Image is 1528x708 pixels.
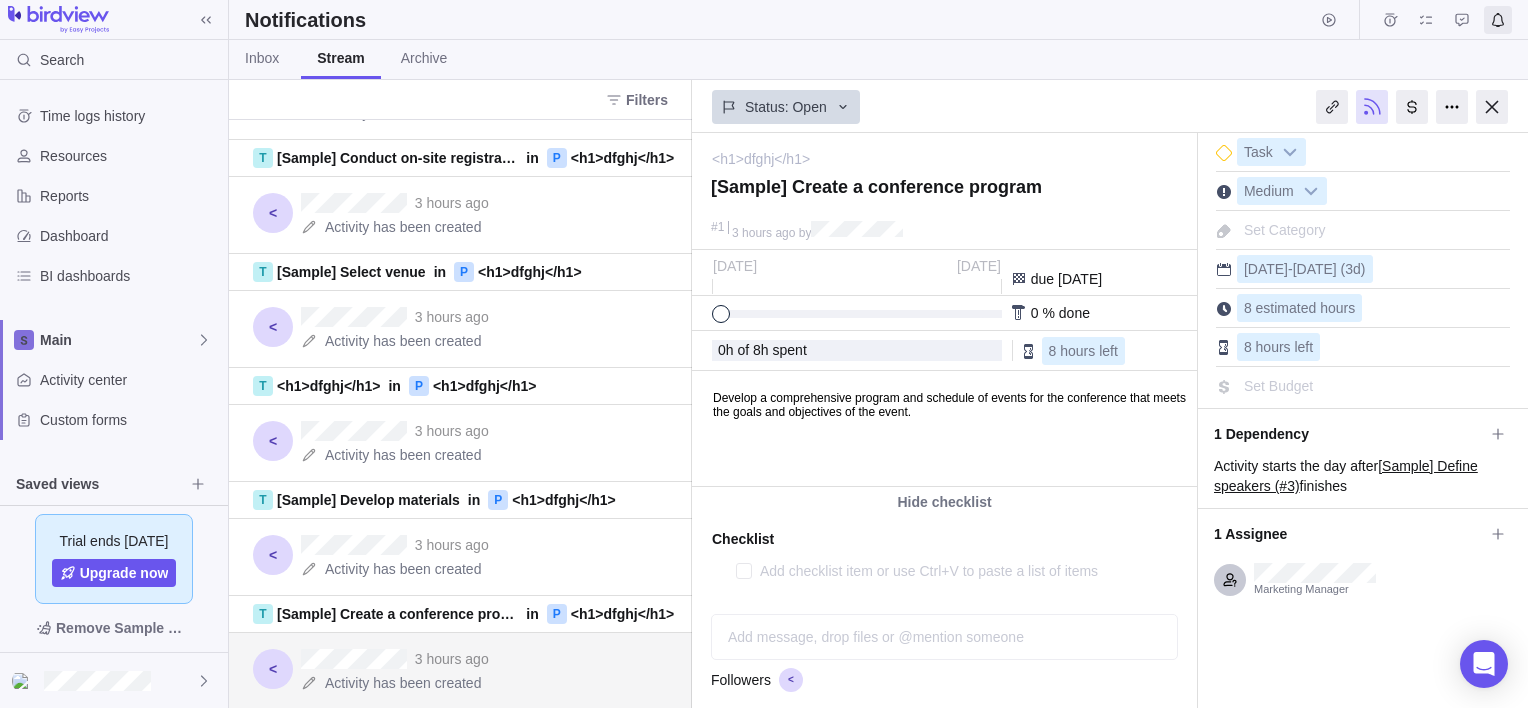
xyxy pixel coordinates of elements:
span: h spent [761,342,807,358]
div: Unfollow [1356,90,1388,124]
span: Resources [40,146,220,166]
span: Marketing Manager [1254,583,1376,597]
span: 3 hours ago [732,226,795,240]
span: BI dashboards [40,266,220,286]
span: Saved views [16,474,184,494]
div: #1 [711,221,724,234]
span: [DATE] [713,258,757,274]
span: Checklist [712,525,774,553]
a: Approval requests [1448,15,1476,31]
div: [Sample] Develop materials [277,490,460,510]
h2: Notifications [245,6,366,34]
span: - [1288,261,1293,277]
a: <h1>dfghj</h1> [478,264,581,280]
span: Aug 12, 2025, 1:22 PM [415,537,489,553]
span: 8 [753,342,761,358]
span: 8 hours left [1244,339,1313,355]
div: <h1>dfghj</h1> [571,148,674,168]
div: More actions [1436,90,1468,124]
a: [Sample] Develop materials [277,492,460,508]
div: T [253,148,273,168]
span: Activity has been created [325,673,676,693]
a: <h1>dfghj</h1> [571,606,674,622]
div: Copy link [1316,90,1348,124]
span: (3d) [1341,261,1366,277]
span: Upgrade now [80,563,169,583]
div: Medium [1237,177,1327,205]
a: <h1>dfghj</h1> [712,149,810,169]
a: Time logs [1376,15,1404,31]
span: Time logs [1376,6,1404,34]
a: <h1>dfghj</h1> [277,378,380,394]
a: My assignments [1412,15,1440,31]
a: Archive [385,40,464,79]
span: Task [1238,139,1279,167]
span: 8 hours left [1049,343,1118,359]
div: Inbox [245,48,279,68]
span: Activity has been created [325,559,676,579]
a: Notifications [1484,15,1512,31]
span: 0 [1031,305,1039,321]
span: My assignments [1412,6,1440,34]
div: P [409,376,429,396]
div: Billing [1396,90,1428,124]
span: 1 Dependency [1214,417,1484,451]
span: Dashboard [40,226,220,246]
span: % done [1042,305,1089,321]
a: [Sample] Create a conference program [277,606,535,622]
span: Upgrade now [52,559,177,587]
div: <h1>dfghj</h1> [512,490,615,510]
span: Status: Open [745,97,827,117]
span: Custom forms [40,410,220,430]
img: logo [8,6,109,34]
span: in [434,262,446,282]
span: [DATE] [1244,261,1288,277]
a: <h1>dfghj</h1> [571,150,674,166]
span: in [526,604,538,624]
div: T [253,376,273,396]
div: <h1>dfghj</h1> [433,376,536,396]
a: [Sample] Define speakers (#3) [1214,458,1478,494]
div: Hide checklist [692,487,1197,517]
span: Time logs history [40,106,220,126]
span: [DATE] [957,258,1001,274]
span: Set Category [1244,222,1326,238]
span: 1 Assignee [1214,517,1484,551]
div: [Sample] Conduct on-site registration [277,148,518,168]
div: Activity starts the day after finishes [1214,456,1512,496]
div: Close [1476,90,1508,124]
span: Aug 12, 2025, 1:22 PM [415,195,489,211]
span: Trial ends [DATE] [60,531,169,551]
div: [Sample] Select venue [277,262,426,282]
div: Open Intercom Messenger [1460,640,1508,688]
span: in [526,148,538,168]
span: by [799,226,812,240]
div: <h1>dfghj</h1> [478,262,581,282]
span: Medium [1238,178,1300,206]
span: Browse views [184,470,212,498]
span: Activity has been created [325,331,676,351]
a: <h1>dfghj</h1> [433,378,536,394]
a: [Sample] Select venue [277,264,426,280]
span: [DATE] [1293,261,1337,277]
span: 8 estimated hours [1244,300,1355,316]
div: <h1>dfghj</h1> [12,669,36,693]
span: Set Budget [1244,378,1313,394]
span: Reports [40,186,220,206]
span: 0 [718,342,726,358]
span: due [DATE] [1031,271,1102,287]
span: Filters [598,86,676,114]
div: P [547,604,567,624]
span: in [468,490,480,510]
iframe: Editable area. Press F10 for toolbar. [693,372,1193,486]
div: T [253,604,273,624]
span: in [388,376,400,396]
a: Stream [301,40,380,79]
span: Followers [711,670,771,690]
span: Activity has been created [325,217,676,237]
span: Aug 12, 2025, 1:22 PM [415,423,489,439]
div: This is a milestone [1216,145,1232,161]
span: Archive [401,48,448,68]
a: [Sample] Conduct on-site registration [277,150,527,166]
div: P [488,490,508,510]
